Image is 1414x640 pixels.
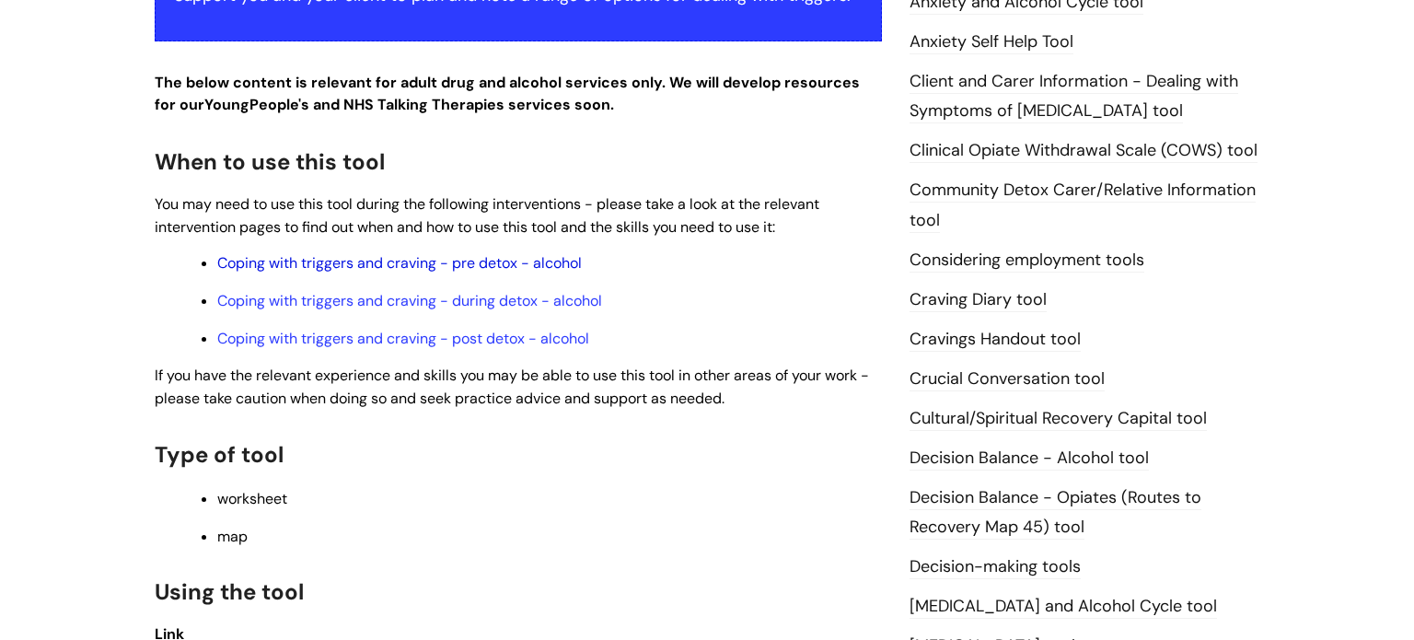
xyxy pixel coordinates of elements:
a: Considering employment tools [910,249,1144,273]
a: Crucial Conversation tool [910,367,1105,391]
a: Decision Balance - Alcohol tool [910,447,1149,471]
a: [MEDICAL_DATA] and Alcohol Cycle tool [910,595,1217,619]
a: Decision Balance - Opiates (Routes to Recovery Map 45) tool [910,486,1201,540]
span: map [217,527,248,546]
a: Client and Carer Information - Dealing with Symptoms of [MEDICAL_DATA] tool [910,70,1238,123]
span: worksheet [217,489,287,508]
span: You may need to use this tool during the following interventions - please take a look at the rele... [155,194,819,237]
a: Community Detox Carer/Relative Information tool [910,179,1256,232]
a: Cravings Handout tool [910,328,1081,352]
a: Coping with triggers and craving - pre detox - alcohol [217,253,582,273]
span: Using the tool [155,577,304,606]
a: Clinical Opiate Withdrawal Scale (COWS) tool [910,139,1258,163]
span: If you have the relevant experience and skills you may be able to use this tool in other areas of... [155,366,869,408]
a: Coping with triggers and craving - post detox - alcohol [217,329,589,348]
a: Decision-making tools [910,555,1081,579]
a: Coping with triggers and craving - during detox - alcohol [217,291,602,310]
strong: The below content is relevant for adult drug and alcohol services only. We will develop resources... [155,73,860,115]
span: Type of tool [155,440,284,469]
strong: Young [204,95,313,114]
a: Cultural/Spiritual Recovery Capital tool [910,407,1207,431]
a: Anxiety Self Help Tool [910,30,1073,54]
span: When to use this tool [155,147,385,176]
strong: People's [249,95,309,114]
a: Craving Diary tool [910,288,1047,312]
